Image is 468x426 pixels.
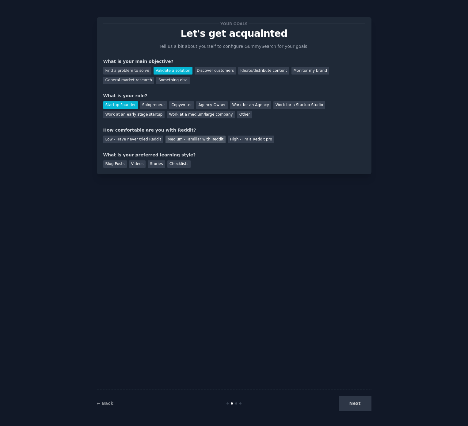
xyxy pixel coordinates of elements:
[103,28,365,39] p: Let's get acquainted
[103,152,365,158] div: What is your preferred learning style?
[156,77,190,84] div: Something else
[103,127,365,133] div: How comfortable are you with Reddit?
[157,43,311,50] p: Tell us a bit about yourself to configure GummySearch for your goals.
[140,101,167,109] div: Solopreneur
[219,21,249,27] span: Your goals
[237,111,252,119] div: Other
[167,111,235,119] div: Work at a medium/large company
[291,67,329,75] div: Monitor my brand
[103,93,365,99] div: What is your role?
[103,111,165,119] div: Work at an early stage startup
[97,401,113,406] a: ← Back
[238,67,289,75] div: Ideate/distribute content
[103,77,154,84] div: General market research
[103,67,151,75] div: Find a problem to solve
[195,67,236,75] div: Discover customers
[196,101,228,109] div: Agency Owner
[166,136,226,143] div: Medium - Familiar with Reddit
[273,101,325,109] div: Work for a Startup Studio
[103,58,365,65] div: What is your main objective?
[148,160,165,168] div: Stories
[103,160,127,168] div: Blog Posts
[103,136,163,143] div: Low - Have never tried Reddit
[167,160,191,168] div: Checklists
[230,101,271,109] div: Work for an Agency
[129,160,146,168] div: Videos
[228,136,274,143] div: High - I'm a Reddit pro
[154,67,192,75] div: Validate a solution
[169,101,194,109] div: Copywriter
[103,101,138,109] div: Startup Founder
